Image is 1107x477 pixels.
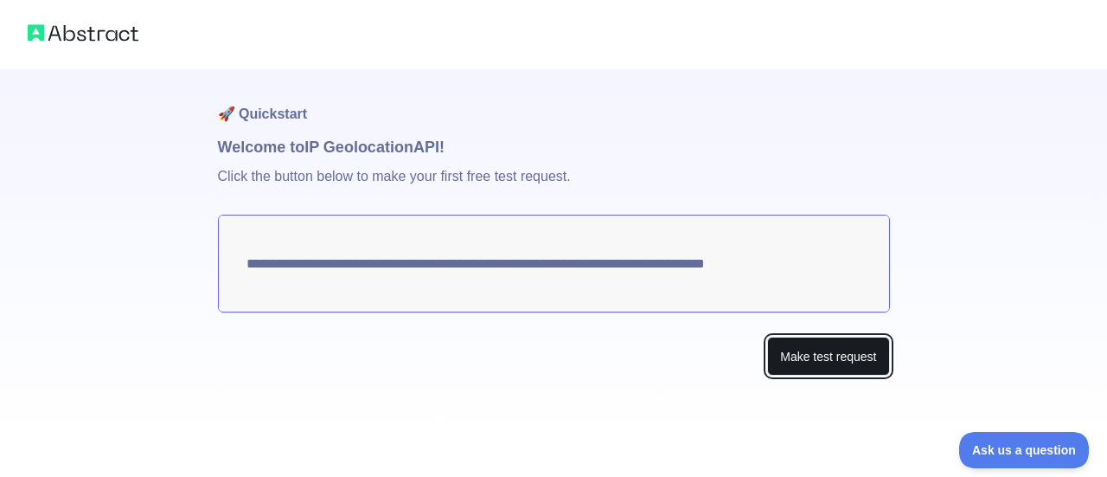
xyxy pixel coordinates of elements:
[959,432,1090,468] iframe: Toggle Customer Support
[218,135,890,159] h1: Welcome to IP Geolocation API!
[218,69,890,135] h1: 🚀 Quickstart
[28,21,138,45] img: Abstract logo
[767,337,889,376] button: Make test request
[218,159,890,215] p: Click the button below to make your first free test request.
